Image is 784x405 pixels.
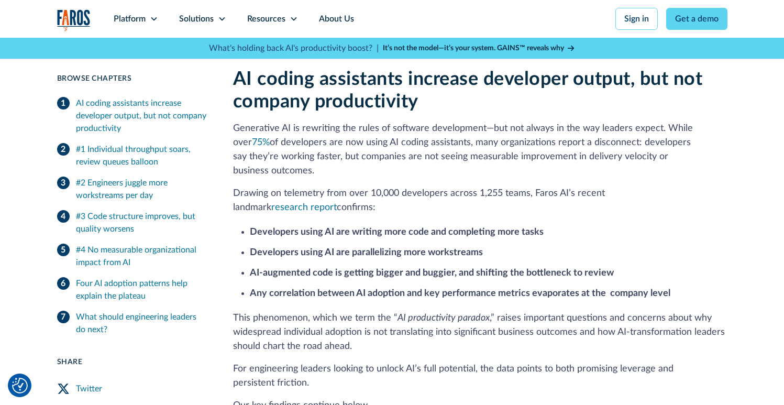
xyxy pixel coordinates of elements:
a: #4 No measurable organizational impact from AI [57,239,208,273]
a: It’s not the model—it’s your system. GAINS™ reveals why [383,43,576,54]
strong: Any correlation between AI adoption and key performance metrics evaporates at the company level [250,289,670,298]
a: Four AI adoption patterns help explain the plateau [57,273,208,307]
a: research report [271,203,337,212]
a: #1 Individual throughput soars, review queues balloon [57,139,208,172]
div: AI coding assistants increase developer output, but not company productivity [76,97,208,135]
em: AI productivity paradox [397,313,490,323]
img: Revisit consent button [12,378,28,393]
div: Solutions [179,13,214,25]
div: Twitter [76,382,102,395]
a: #3 Code structure improves, but quality worsens [57,206,208,239]
a: Sign in [615,8,658,30]
strong: Developers using AI are writing more code and completing more tasks [250,227,544,237]
strong: AI-augmented code is getting bigger and buggier, and shifting the bottleneck to review [250,268,614,278]
strong: It’s not the model—it’s your system. GAINS™ reveals why [383,45,564,52]
a: home [57,9,91,31]
a: Get a demo [666,8,727,30]
div: #1 Individual throughput soars, review queues balloon [76,143,208,168]
p: This phenomenon, which we term the “ ,” raises important questions and concerns about why widespr... [233,311,727,354]
div: #2 Engineers juggle more workstreams per day [76,177,208,202]
div: Browse Chapters [57,73,208,84]
p: Drawing on telemetry from over 10,000 developers across 1,255 teams, Faros AI’s recent landmark c... [233,187,727,215]
p: Generative AI is rewriting the rules of software development—but not always in the way leaders ex... [233,122,727,178]
button: Cookie Settings [12,378,28,393]
img: Logo of the analytics and reporting company Faros. [57,9,91,31]
strong: Developers using AI are parallelizing more workstreams [250,248,483,257]
div: #3 Code structure improves, but quality worsens [76,210,208,235]
div: Resources [247,13,285,25]
div: What should engineering leaders do next? [76,311,208,336]
a: What should engineering leaders do next? [57,307,208,340]
a: 75% [252,138,270,147]
a: #2 Engineers juggle more workstreams per day [57,172,208,206]
p: What's holding back AI's productivity boost? | [209,42,379,54]
a: Twitter Share [57,376,208,401]
h2: AI coding assistants increase developer output, but not company productivity [233,68,727,113]
a: AI coding assistants increase developer output, but not company productivity [57,93,208,139]
div: Share [57,357,208,368]
p: For engineering leaders looking to unlock AI’s full potential, the data points to both promising ... [233,362,727,390]
div: Platform [114,13,146,25]
div: Four AI adoption patterns help explain the plateau [76,277,208,302]
div: #4 No measurable organizational impact from AI [76,244,208,269]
